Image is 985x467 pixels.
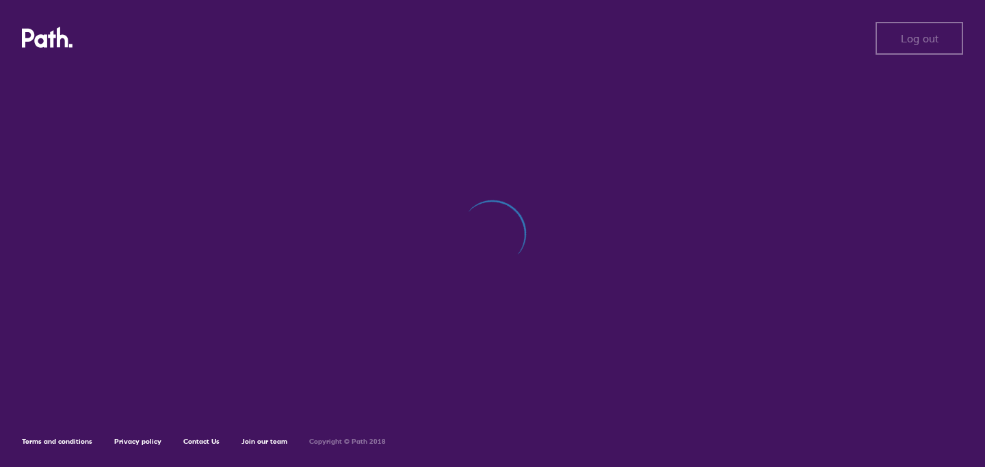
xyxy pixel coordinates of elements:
[901,32,938,44] span: Log out
[309,438,386,446] h6: Copyright © Path 2018
[241,437,287,446] a: Join our team
[876,22,963,55] button: Log out
[114,437,161,446] a: Privacy policy
[22,437,92,446] a: Terms and conditions
[183,437,220,446] a: Contact Us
